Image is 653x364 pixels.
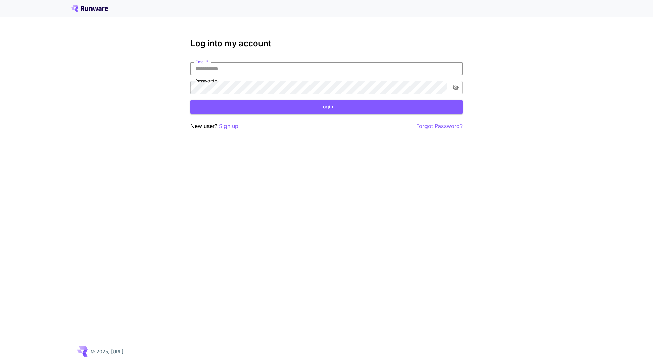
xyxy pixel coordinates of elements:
[190,122,238,131] p: New user?
[190,39,463,48] h3: Log into my account
[190,100,463,114] button: Login
[416,122,463,131] button: Forgot Password?
[450,82,462,94] button: toggle password visibility
[195,59,208,65] label: Email
[219,122,238,131] button: Sign up
[195,78,217,84] label: Password
[90,348,123,355] p: © 2025, [URL]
